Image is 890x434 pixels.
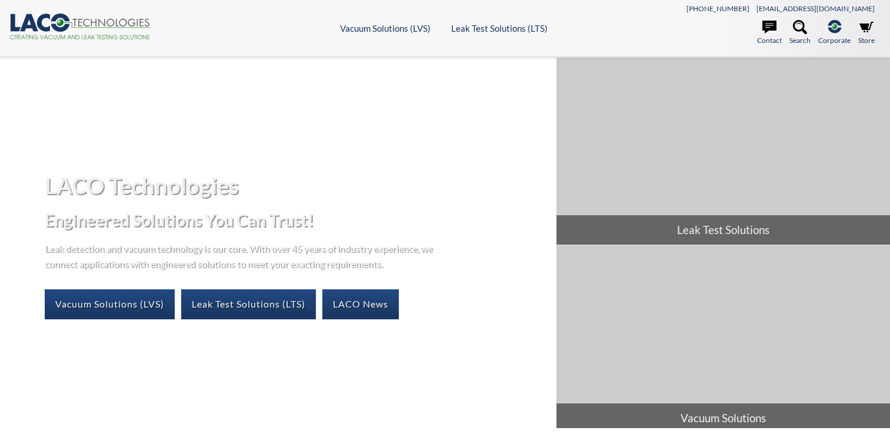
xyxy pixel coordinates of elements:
[45,289,175,319] a: Vacuum Solutions (LVS)
[789,20,811,46] a: Search
[45,241,439,271] p: Leak detection and vacuum technology is our core. With over 45 years of industry experience, we c...
[858,20,875,46] a: Store
[556,403,890,433] span: Vacuum Solutions
[181,289,316,319] a: Leak Test Solutions (LTS)
[556,245,890,432] a: Vacuum Solutions
[45,171,547,200] h1: LACO Technologies
[340,23,431,34] a: Vacuum Solutions (LVS)
[756,4,875,13] a: [EMAIL_ADDRESS][DOMAIN_NAME]
[556,58,890,245] a: Leak Test Solutions
[757,20,782,46] a: Contact
[451,23,548,34] a: Leak Test Solutions (LTS)
[45,209,547,231] h2: Engineered Solutions You Can Trust!
[818,35,851,46] span: Corporate
[556,215,890,245] span: Leak Test Solutions
[686,4,749,13] a: [PHONE_NUMBER]
[322,289,399,319] a: LACO News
